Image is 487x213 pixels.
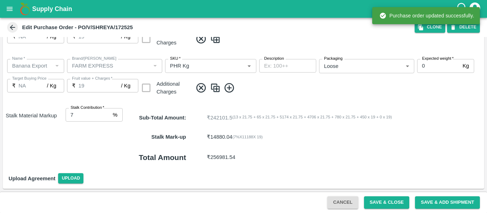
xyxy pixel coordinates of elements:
input: 0.0 [66,108,110,122]
strong: Sub-Total Amount : [139,115,186,121]
input: 0.0 [19,79,47,92]
button: Cancel [327,196,358,209]
label: Target Buying Price [12,76,47,81]
div: Additional Charges [157,31,191,47]
a: Supply Chain [32,4,456,14]
label: Fruit value + Charges [72,76,112,81]
p: Kg [462,62,469,70]
div: Additional Charges [141,79,191,97]
p: ₹ 256981.54 [207,153,235,161]
input: Name [9,61,50,70]
label: Description [264,56,284,62]
label: Brand/[PERSON_NAME] [72,56,116,62]
b: Stalk Mark-up [152,134,186,140]
p: % [113,111,117,119]
span: Upload [58,173,83,183]
button: Clone [415,22,445,32]
div: customer-support [456,2,468,15]
label: Stalk Contribution [71,105,104,111]
button: open drawer [1,1,18,17]
img: CloneIcon [210,82,221,94]
button: Save & Close [364,196,410,209]
h6: Stalk Material Markup [3,108,60,168]
input: 0.0 [417,59,460,73]
label: Name [12,56,25,62]
input: SKU [167,61,233,70]
div: ( 7 %X 11188 X 19 ) [232,134,263,140]
div: Purchase order updated successfully. [379,9,474,22]
p: / Kg [121,82,130,90]
p: ₹ [12,82,16,90]
b: Total Amount [139,153,186,161]
button: Open [245,61,254,70]
div: account of current user [468,1,481,16]
input: 0.0 [78,79,121,92]
b: Edit Purchase Order - PO/V/SHREYA/172525 [22,25,133,30]
img: logo [18,2,32,16]
b: Supply Chain [32,5,72,12]
button: Save & Add Shipment [415,196,480,209]
p: Loose [324,62,338,70]
label: Packaging [324,56,343,62]
span: ( 13 x 21.75 + 65 x 21.75 + 5174 x 21.75 + 4706 x 21.75 + 780 x 21.75 + 450 x 19 + 0 x 19 ) [232,114,392,122]
input: Create Brand/Marka [69,61,148,70]
div: Additional Charges [141,30,191,48]
p: ₹ 242101.5 [207,114,232,122]
p: ₹ 14880.04 [207,133,232,141]
label: SKU [170,56,180,62]
p: / Kg [47,82,56,90]
p: ₹ [72,82,76,90]
img: CloneIcon [210,33,221,45]
button: DELETE [447,22,480,32]
strong: Upload Agreement [9,176,55,181]
div: Additional Charges [157,80,191,96]
label: Expected weight [422,56,453,62]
